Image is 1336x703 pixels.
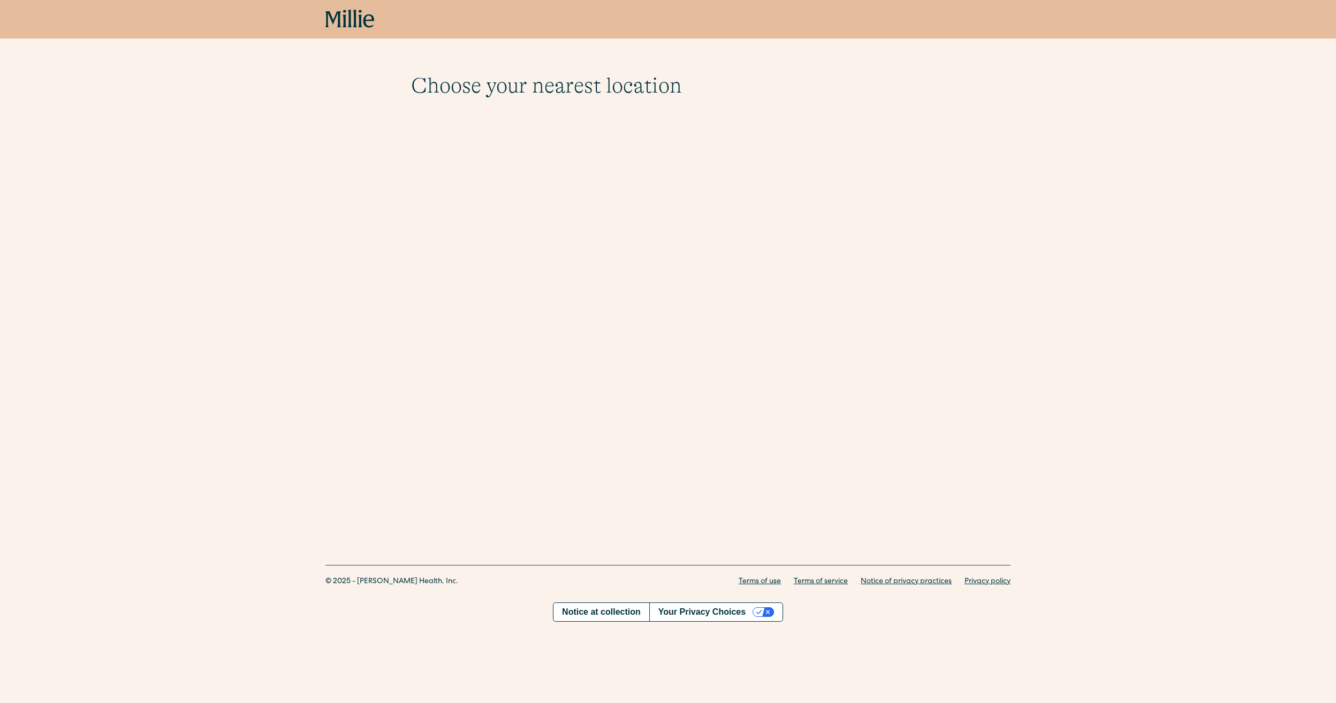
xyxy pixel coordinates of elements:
a: Privacy policy [965,576,1011,587]
a: Terms of use [739,576,781,587]
div: © 2025 - [PERSON_NAME] Health, Inc. [325,576,458,587]
a: Notice of privacy practices [861,576,952,587]
button: Your Privacy Choices [649,603,783,621]
a: Terms of service [794,576,848,587]
h1: Choose your nearest location [411,73,925,98]
a: Notice at collection [553,603,649,621]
